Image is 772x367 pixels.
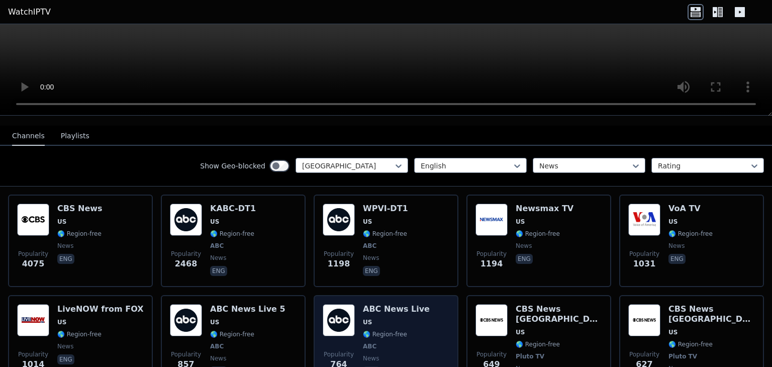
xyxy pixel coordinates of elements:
span: US [363,218,372,226]
span: 4075 [22,258,45,270]
span: 🌎 Region-free [516,340,560,348]
span: US [210,218,219,226]
span: ABC [363,242,376,250]
h6: ABC News Live 5 [210,304,285,314]
span: 🌎 Region-free [57,330,102,338]
span: 1194 [480,258,503,270]
h6: WPVI-DT1 [363,204,408,214]
button: Channels [12,127,45,146]
span: 2468 [175,258,198,270]
span: Popularity [476,250,507,258]
img: VoA TV [628,204,660,236]
span: Popularity [18,350,48,358]
span: Popularity [324,250,354,258]
img: ABC News Live 5 [170,304,202,336]
span: news [57,242,73,250]
p: eng [57,354,74,364]
img: Newsmax TV [475,204,508,236]
span: Popularity [324,350,354,358]
span: 🌎 Region-free [668,230,713,238]
p: eng [210,266,227,276]
span: 🌎 Region-free [210,330,254,338]
label: Show Geo-blocked [200,161,265,171]
h6: CBS News [GEOGRAPHIC_DATA] [516,304,602,324]
span: US [516,328,525,336]
a: WatchIPTV [8,6,51,18]
h6: KABC-DT1 [210,204,256,214]
span: 1198 [328,258,350,270]
span: US [57,218,66,226]
span: Popularity [476,350,507,358]
span: ABC [210,342,224,350]
span: news [363,354,379,362]
p: eng [516,254,533,264]
span: 🌎 Region-free [668,340,713,348]
p: eng [363,266,380,276]
span: Pluto TV [516,352,544,360]
img: CBS News Los Angeles [628,304,660,336]
span: ABC [210,242,224,250]
h6: CBS News [GEOGRAPHIC_DATA] [668,304,755,324]
img: ABC News Live [323,304,355,336]
span: Popularity [171,350,201,358]
span: 1031 [633,258,656,270]
span: Popularity [629,350,659,358]
h6: ABC News Live [363,304,430,314]
h6: VoA TV [668,204,713,214]
span: US [363,318,372,326]
span: ABC [363,342,376,350]
img: LiveNOW from FOX [17,304,49,336]
span: 🌎 Region-free [363,230,407,238]
h6: Newsmax TV [516,204,573,214]
span: 🌎 Region-free [516,230,560,238]
span: news [210,254,226,262]
span: US [668,328,678,336]
span: US [516,218,525,226]
span: Popularity [171,250,201,258]
h6: LiveNOW from FOX [57,304,144,314]
span: news [57,342,73,350]
span: news [668,242,685,250]
p: eng [668,254,686,264]
span: Pluto TV [668,352,697,360]
span: news [210,354,226,362]
button: Playlists [61,127,89,146]
img: CBS News Boston [475,304,508,336]
span: US [668,218,678,226]
span: US [210,318,219,326]
p: eng [57,254,74,264]
img: WPVI-DT1 [323,204,355,236]
span: 🌎 Region-free [57,230,102,238]
span: news [516,242,532,250]
img: CBS News [17,204,49,236]
span: news [363,254,379,262]
span: US [57,318,66,326]
img: KABC-DT1 [170,204,202,236]
span: 🌎 Region-free [210,230,254,238]
span: Popularity [629,250,659,258]
span: Popularity [18,250,48,258]
h6: CBS News [57,204,103,214]
span: 🌎 Region-free [363,330,407,338]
